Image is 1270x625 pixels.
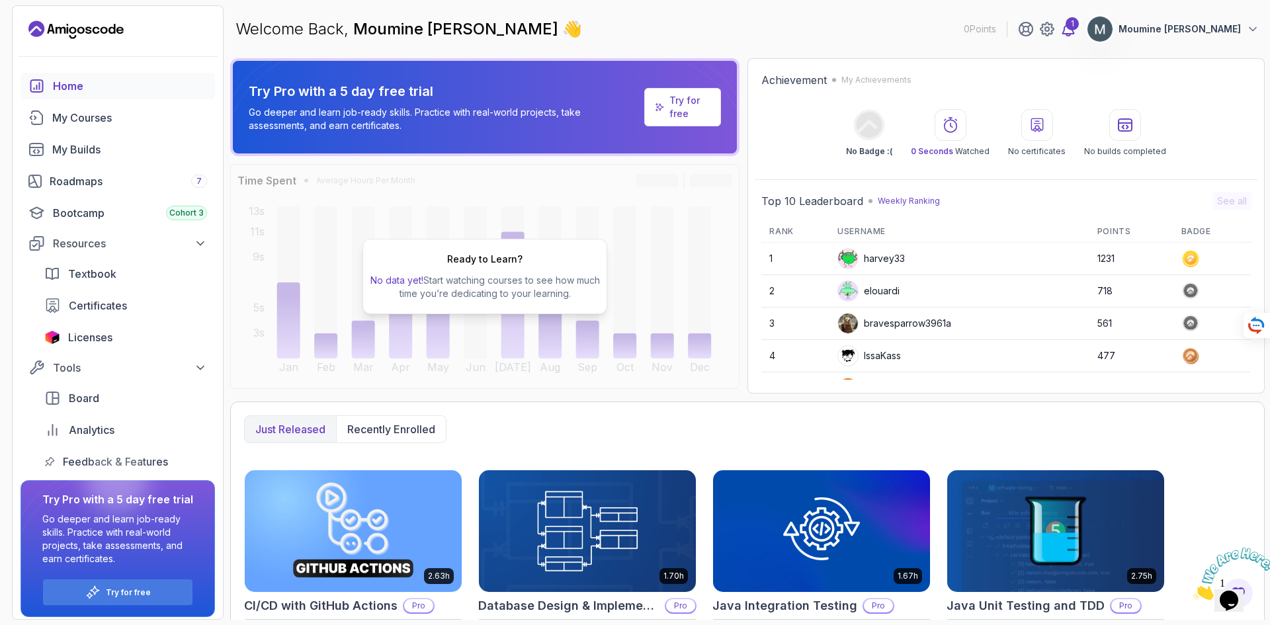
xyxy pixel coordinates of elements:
[36,385,215,411] a: board
[1111,599,1140,612] p: Pro
[36,448,215,475] a: feedback
[249,106,639,132] p: Go deeper and learn job-ready skills. Practice with real-world projects, take assessments, and ea...
[404,599,433,612] p: Pro
[947,597,1105,615] h2: Java Unit Testing and TDD
[562,19,582,40] span: 👋
[1060,21,1076,37] a: 1
[336,416,446,442] button: Recently enrolled
[838,281,858,301] img: default monster avatar
[53,235,207,251] div: Resources
[829,221,1089,243] th: Username
[249,82,639,101] p: Try Pro with a 5 day free trial
[53,205,207,221] div: Bootcamp
[196,176,202,187] span: 7
[761,243,829,275] td: 1
[1188,542,1270,605] iframe: chat widget
[255,421,325,437] p: Just released
[347,421,435,437] p: Recently enrolled
[44,331,60,344] img: jetbrains icon
[761,340,829,372] td: 4
[712,597,857,615] h2: Java Integration Testing
[1089,221,1173,243] th: Points
[50,173,207,189] div: Roadmaps
[21,356,215,380] button: Tools
[169,208,204,218] span: Cohort 3
[28,19,124,40] a: Landing page
[1089,275,1173,308] td: 718
[761,72,827,88] h2: Achievement
[1087,17,1113,42] img: user profile image
[713,470,930,592] img: Java Integration Testing card
[52,142,207,157] div: My Builds
[761,221,829,243] th: Rank
[53,78,207,94] div: Home
[1213,192,1251,210] button: See all
[68,266,116,282] span: Textbook
[36,292,215,319] a: certificates
[36,324,215,351] a: licenses
[761,372,829,405] td: 5
[898,571,918,581] p: 1.67h
[837,378,954,399] div: wildmongoosefb425
[63,454,168,470] span: Feedback & Features
[21,136,215,163] a: builds
[1089,372,1173,405] td: 384
[837,280,900,302] div: elouardi
[1087,16,1259,42] button: user profile imageMoumine [PERSON_NAME]
[53,360,207,376] div: Tools
[964,22,996,36] p: 0 Points
[1089,308,1173,340] td: 561
[663,571,684,581] p: 1.70h
[36,261,215,287] a: textbook
[244,597,398,615] h2: CI/CD with GitHub Actions
[106,587,151,598] a: Try for free
[911,146,990,157] p: Watched
[21,168,215,194] a: roadmaps
[42,513,193,565] p: Go deeper and learn job-ready skills. Practice with real-world projects, take assessments, and ea...
[838,346,858,366] img: user profile image
[837,248,905,269] div: harvey33
[21,73,215,99] a: home
[479,470,696,592] img: Database Design & Implementation card
[69,390,99,406] span: Board
[761,193,863,209] h2: Top 10 Leaderboard
[947,470,1164,592] img: Java Unit Testing and TDD card
[42,579,193,606] button: Try for free
[838,378,858,398] img: user profile image
[1089,340,1173,372] td: 477
[841,75,911,85] p: My Achievements
[846,146,892,157] p: No Badge :(
[761,275,829,308] td: 2
[761,308,829,340] td: 3
[837,313,951,334] div: bravesparrow3961a
[864,599,893,612] p: Pro
[1008,146,1066,157] p: No certificates
[838,313,858,333] img: user profile image
[644,88,721,126] a: Try for free
[911,146,953,156] span: 0 Seconds
[245,416,336,442] button: Just released
[21,200,215,226] a: bootcamp
[235,19,582,40] p: Welcome Back,
[68,329,112,345] span: Licenses
[447,253,523,266] h2: Ready to Learn?
[837,345,901,366] div: IssaKass
[878,196,940,206] p: Weekly Ranking
[1173,221,1251,243] th: Badge
[669,94,710,120] a: Try for free
[1089,243,1173,275] td: 1231
[353,19,562,38] span: Moumine [PERSON_NAME]
[666,599,695,612] p: Pro
[69,422,114,438] span: Analytics
[1066,17,1079,30] div: 1
[21,104,215,131] a: courses
[370,274,423,286] span: No data yet!
[428,571,450,581] p: 2.63h
[1084,146,1166,157] p: No builds completed
[245,470,462,592] img: CI/CD with GitHub Actions card
[1119,22,1241,36] p: Moumine [PERSON_NAME]
[5,5,87,58] img: Chat attention grabber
